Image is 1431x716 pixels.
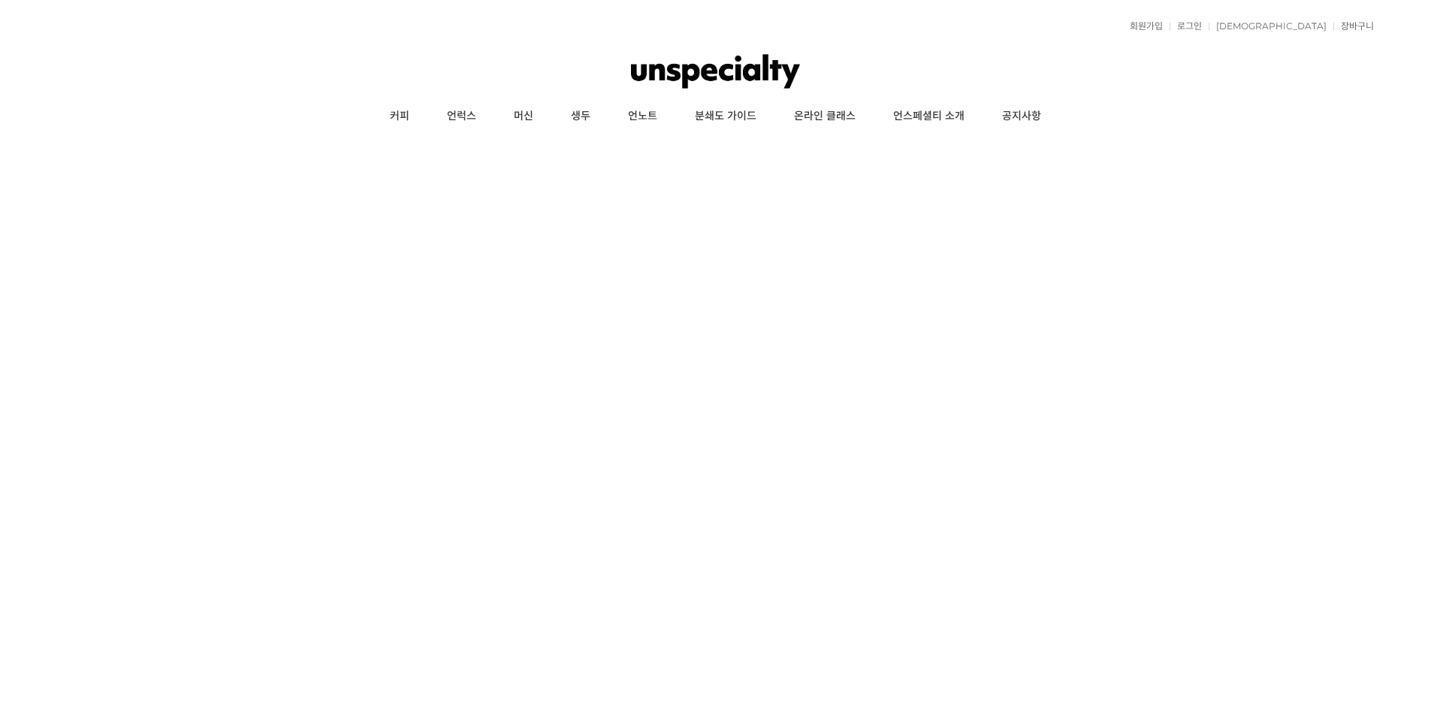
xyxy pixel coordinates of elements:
a: 분쇄도 가이드 [676,98,775,135]
img: 언스페셜티 몰 [631,49,800,94]
a: 언스페셜티 소개 [874,98,983,135]
a: 언노트 [609,98,676,135]
a: 온라인 클래스 [775,98,874,135]
a: 회원가입 [1122,22,1163,31]
a: 머신 [495,98,552,135]
a: 커피 [371,98,428,135]
a: [DEMOGRAPHIC_DATA] [1209,22,1327,31]
a: 로그인 [1170,22,1202,31]
a: 생두 [552,98,609,135]
a: 공지사항 [983,98,1060,135]
a: 장바구니 [1333,22,1374,31]
a: 언럭스 [428,98,495,135]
